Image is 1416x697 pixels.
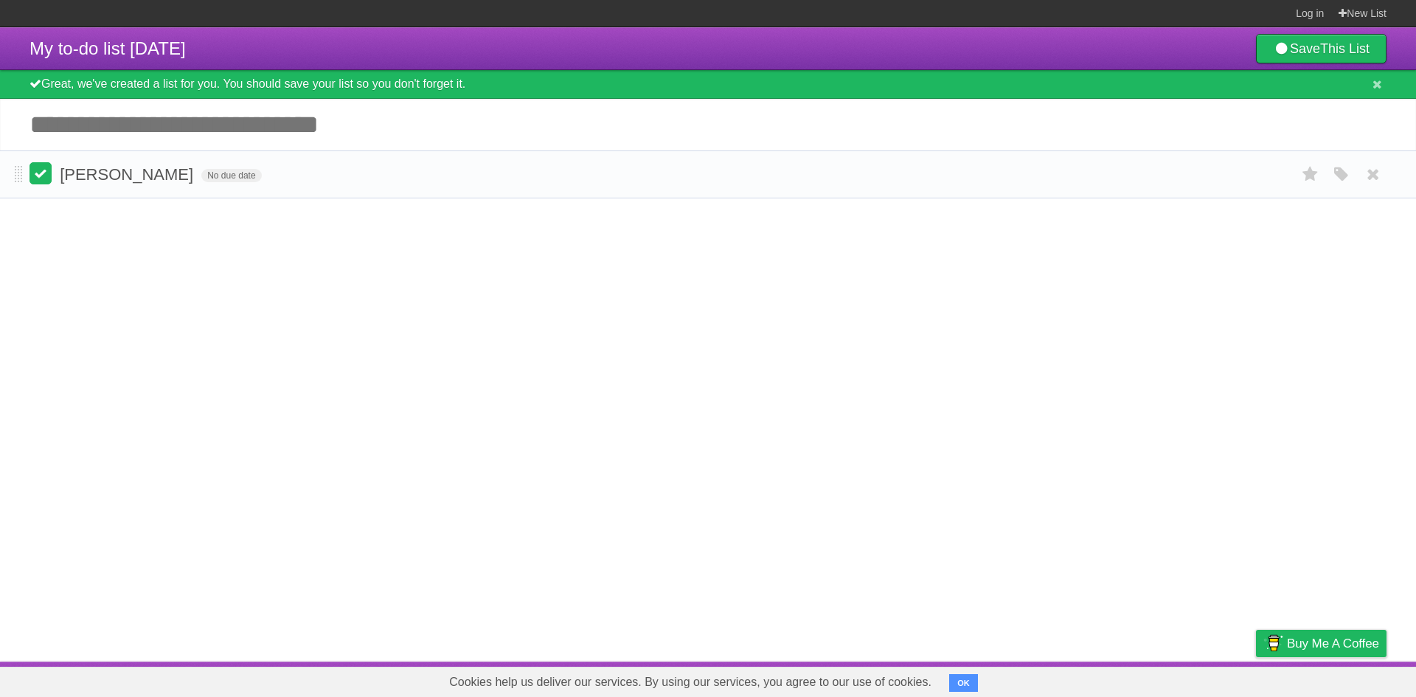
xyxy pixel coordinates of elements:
span: My to-do list [DATE] [29,38,186,58]
span: No due date [201,169,261,182]
button: OK [949,674,978,692]
label: Done [29,162,52,184]
span: Cookies help us deliver our services. By using our services, you agree to our use of cookies. [434,667,946,697]
a: Developers [1108,665,1168,693]
span: Buy me a coffee [1287,631,1379,656]
a: SaveThis List [1256,34,1386,63]
b: This List [1320,41,1370,56]
img: Buy me a coffee [1263,631,1283,656]
label: Star task [1297,162,1325,187]
a: Suggest a feature [1294,665,1386,693]
a: Privacy [1237,665,1275,693]
a: About [1060,665,1091,693]
a: Buy me a coffee [1256,630,1386,657]
span: [PERSON_NAME] [60,165,197,184]
a: Terms [1187,665,1219,693]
